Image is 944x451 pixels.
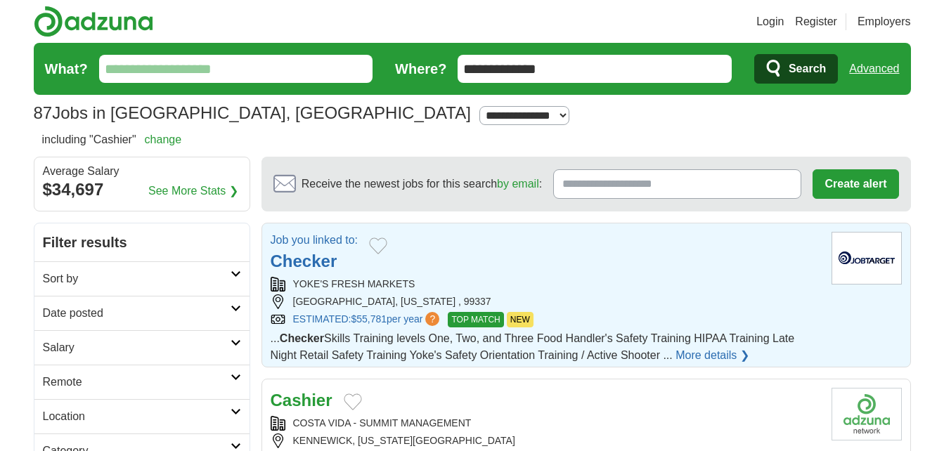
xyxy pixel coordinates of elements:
[43,270,231,287] h2: Sort by
[45,58,88,79] label: What?
[43,177,241,202] div: $34,697
[34,100,53,126] span: 87
[43,408,231,425] h2: Location
[148,183,238,200] a: See More Stats ❯
[813,169,898,199] button: Create alert
[351,313,387,325] span: $55,781
[271,332,795,361] span: ... Skills Training levels One, Two, and Three Food Handler's Safety Training HIPAA Training Late...
[795,13,837,30] a: Register
[344,393,362,410] button: Add to favorite jobs
[34,365,250,399] a: Remote
[858,13,911,30] a: Employers
[789,55,826,83] span: Search
[271,251,337,270] a: Checker
[395,58,446,79] label: Where?
[271,391,332,410] a: Cashier
[271,277,820,292] div: YOKE'S FRESH MARKETS
[34,330,250,365] a: Salary
[271,232,358,249] p: Job you linked to:
[507,312,534,327] span: NEW
[271,433,820,448] div: KENNEWICK, [US_STATE][GEOGRAPHIC_DATA]
[34,6,153,37] img: Adzuna logo
[756,13,784,30] a: Login
[448,312,503,327] span: TOP MATCH
[145,133,182,145] a: change
[271,294,820,309] div: [GEOGRAPHIC_DATA], [US_STATE] , 99337
[849,55,899,83] a: Advanced
[832,232,902,285] img: Company logo
[34,296,250,330] a: Date posted
[832,388,902,440] img: Company logo
[43,305,231,322] h2: Date posted
[293,312,443,327] a: ESTIMATED:$55,781per year?
[34,103,471,122] h1: Jobs in [GEOGRAPHIC_DATA], [GEOGRAPHIC_DATA]
[43,339,231,356] h2: Salary
[754,54,838,84] button: Search
[43,166,241,177] div: Average Salary
[369,237,387,254] button: Add to favorite jobs
[271,416,820,431] div: COSTA VIDA - SUMMIT MANAGEMENT
[34,399,250,433] a: Location
[34,261,250,296] a: Sort by
[280,332,324,344] strong: Checker
[302,176,542,192] span: Receive the newest jobs for this search :
[675,347,749,364] a: More details ❯
[425,312,439,326] span: ?
[34,223,250,261] h2: Filter results
[42,131,182,148] h2: including "Cashier"
[497,178,539,190] a: by email
[43,374,231,391] h2: Remote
